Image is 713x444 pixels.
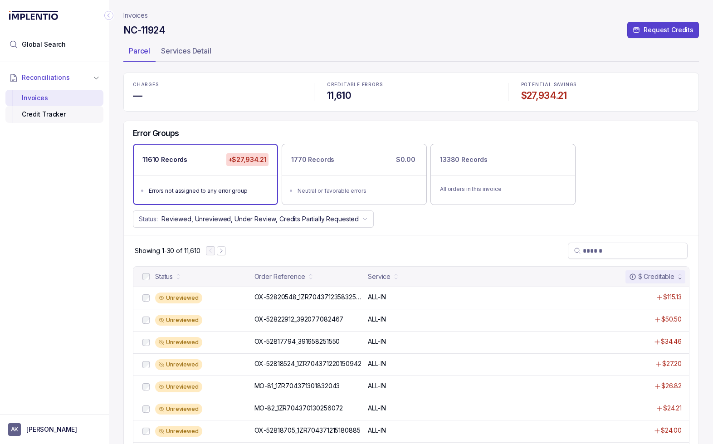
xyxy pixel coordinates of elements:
[133,128,179,138] h5: Error Groups
[155,272,173,281] div: Status
[123,44,699,62] ul: Tab Group
[142,361,150,368] input: checkbox-checkbox
[440,185,566,194] p: All orders in this invoice
[394,153,417,166] p: $0.00
[155,359,202,370] div: Unreviewed
[254,337,340,346] p: OX-52817794_391658251550
[254,293,363,302] p: OX-52820548_1ZR704371235832544
[103,10,114,21] div: Collapse Icon
[254,359,361,368] p: OX-52818524_1ZR704371220150942
[368,359,386,368] p: ALL-IN
[5,68,103,88] button: Reconciliations
[13,90,96,106] div: Invoices
[368,315,386,324] p: ALL-IN
[133,82,301,88] p: CHARGES
[133,210,374,228] button: Status:Reviewed, Unreviewed, Under Review, Credits Partially Requested
[155,426,202,437] div: Unreviewed
[8,423,101,436] button: User initials[PERSON_NAME]
[627,22,699,38] button: Request Credits
[368,381,386,390] p: ALL-IN
[368,404,386,413] p: ALL-IN
[142,383,150,390] input: checkbox-checkbox
[663,293,682,302] p: $115.13
[142,405,150,413] input: checkbox-checkbox
[155,315,202,326] div: Unreviewed
[661,426,682,435] p: $24.00
[13,106,96,122] div: Credit Tracker
[123,11,148,20] nav: breadcrumb
[661,315,682,324] p: $50.50
[327,89,495,102] h4: 11,610
[521,89,689,102] h4: $27,934.21
[149,186,268,195] div: Errors not assigned to any error group
[142,294,150,302] input: checkbox-checkbox
[26,425,77,434] p: [PERSON_NAME]
[440,155,488,164] p: 13380 Records
[161,215,359,224] p: Reviewed, Unreviewed, Under Review, Credits Partially Requested
[663,404,682,413] p: $24.21
[155,337,202,348] div: Unreviewed
[254,426,361,435] p: OX-52818705_1ZR704371215180885
[254,381,340,390] p: MO-81_1ZR704371301832043
[8,423,21,436] span: User initials
[142,339,150,346] input: checkbox-checkbox
[133,89,301,102] h4: —
[135,246,200,255] div: Remaining page entries
[142,317,150,324] input: checkbox-checkbox
[142,428,150,435] input: checkbox-checkbox
[254,272,305,281] div: Order Reference
[368,337,386,346] p: ALL-IN
[129,45,150,56] p: Parcel
[22,40,66,49] span: Global Search
[661,381,682,390] p: $26.82
[5,88,103,125] div: Reconciliations
[521,82,689,88] p: POTENTIAL SAVINGS
[254,404,343,413] p: MO-82_1ZR704370130256072
[155,381,202,392] div: Unreviewed
[139,215,158,224] p: Status:
[254,315,344,324] p: OX-52822912_392077082467
[123,11,148,20] a: Invoices
[368,272,391,281] div: Service
[291,155,334,164] p: 1770 Records
[226,153,269,166] p: +$27,934.21
[217,246,226,255] button: Next Page
[629,272,674,281] div: $ Creditable
[123,24,165,37] h4: NC-11924
[155,404,202,415] div: Unreviewed
[123,44,156,62] li: Tab Parcel
[22,73,70,82] span: Reconciliations
[661,337,682,346] p: $34.46
[142,155,187,164] p: 11610 Records
[142,273,150,280] input: checkbox-checkbox
[644,25,693,34] p: Request Credits
[161,45,211,56] p: Services Detail
[135,246,200,255] p: Showing 1-30 of 11,610
[298,186,416,195] div: Neutral or favorable errors
[155,293,202,303] div: Unreviewed
[368,426,386,435] p: ALL-IN
[368,293,386,302] p: ALL-IN
[156,44,217,62] li: Tab Services Detail
[327,82,495,88] p: CREDITABLE ERRORS
[662,359,682,368] p: $27.20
